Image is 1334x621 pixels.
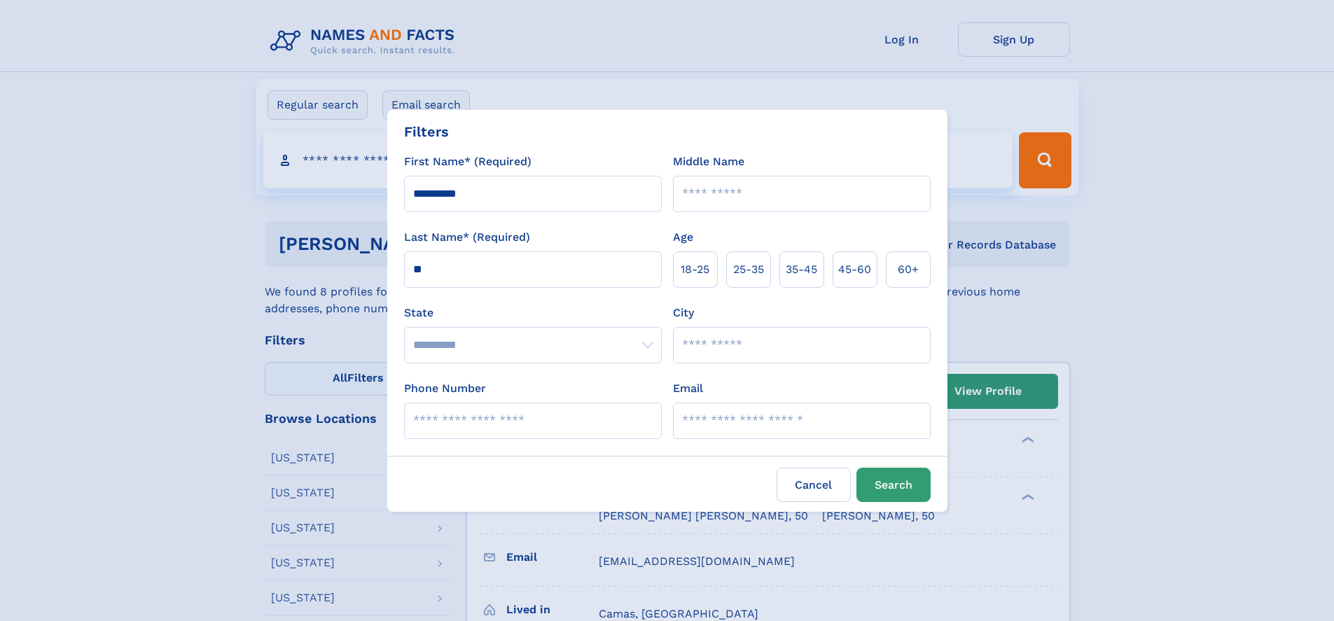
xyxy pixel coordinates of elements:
[681,261,709,278] span: 18‑25
[404,305,662,321] label: State
[404,153,531,170] label: First Name* (Required)
[404,121,449,142] div: Filters
[838,261,871,278] span: 45‑60
[673,153,744,170] label: Middle Name
[404,229,530,246] label: Last Name* (Required)
[786,261,817,278] span: 35‑45
[404,380,486,397] label: Phone Number
[673,229,693,246] label: Age
[898,261,919,278] span: 60+
[673,380,703,397] label: Email
[777,468,851,502] label: Cancel
[733,261,764,278] span: 25‑35
[673,305,694,321] label: City
[856,468,931,502] button: Search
